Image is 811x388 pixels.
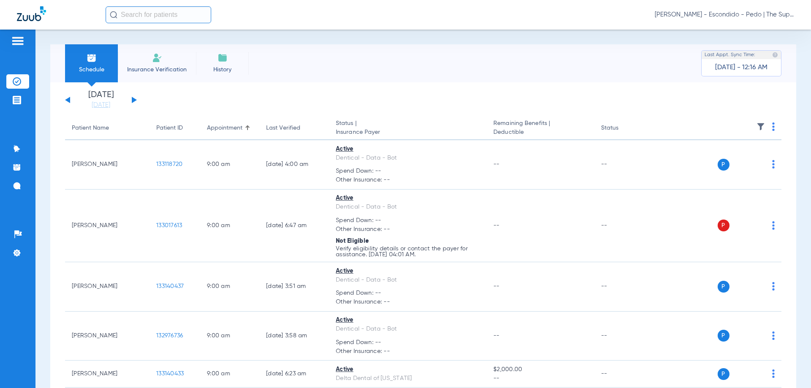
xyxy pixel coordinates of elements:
span: P [718,159,729,171]
span: P [718,368,729,380]
div: Last Verified [266,124,322,133]
th: Status [594,117,651,140]
span: P [718,220,729,231]
td: [PERSON_NAME] [65,140,150,190]
td: -- [594,312,651,361]
td: [DATE] 3:58 AM [259,312,329,361]
span: Other Insurance: -- [336,347,480,356]
div: Active [336,267,480,276]
div: Dentical - Data - Bot [336,154,480,163]
div: Last Verified [266,124,300,133]
span: P [718,281,729,293]
div: Dentical - Data - Bot [336,276,480,285]
div: Appointment [207,124,242,133]
a: [DATE] [76,101,126,109]
div: Active [336,145,480,154]
span: 133140433 [156,371,184,377]
th: Remaining Benefits | [487,117,594,140]
td: 9:00 AM [200,140,259,190]
span: Spend Down: -- [336,167,480,176]
div: Dentical - Data - Bot [336,203,480,212]
span: Spend Down: -- [336,289,480,298]
img: filter.svg [757,122,765,131]
div: Patient Name [72,124,143,133]
span: -- [493,374,587,383]
span: 133140437 [156,283,184,289]
div: Appointment [207,124,253,133]
li: [DATE] [76,91,126,109]
td: -- [594,361,651,388]
td: 9:00 AM [200,312,259,361]
img: group-dot-blue.svg [772,122,775,131]
img: Manual Insurance Verification [152,53,162,63]
img: hamburger-icon [11,36,24,46]
span: -- [493,161,500,167]
td: -- [594,190,651,263]
img: History [218,53,228,63]
span: [PERSON_NAME] - Escondido - Pedo | The Super Dentists [655,11,794,19]
img: group-dot-blue.svg [772,160,775,168]
span: Other Insurance: -- [336,225,480,234]
img: last sync help info [772,52,778,58]
td: 9:00 AM [200,262,259,312]
span: 133118720 [156,161,182,167]
span: History [202,65,242,74]
span: Spend Down: -- [336,216,480,225]
img: group-dot-blue.svg [772,331,775,340]
div: Active [336,316,480,325]
span: Insurance Verification [124,65,190,74]
span: Not Eligible [336,238,369,244]
img: Zuub Logo [17,6,46,21]
div: Active [336,365,480,374]
img: Schedule [87,53,97,63]
span: Last Appt. Sync Time: [705,51,755,59]
span: -- [493,283,500,289]
img: Search Icon [110,11,117,19]
td: [PERSON_NAME] [65,262,150,312]
td: [PERSON_NAME] [65,190,150,263]
td: [DATE] 6:23 AM [259,361,329,388]
span: Insurance Payer [336,128,480,137]
div: Active [336,194,480,203]
span: P [718,330,729,342]
td: 9:00 AM [200,361,259,388]
input: Search for patients [106,6,211,23]
img: group-dot-blue.svg [772,221,775,230]
td: 9:00 AM [200,190,259,263]
span: $2,000.00 [493,365,587,374]
p: Verify eligibility details or contact the payer for assistance. [DATE] 04:01 AM. [336,246,480,258]
img: group-dot-blue.svg [772,282,775,290]
span: Other Insurance: -- [336,298,480,307]
td: [DATE] 4:00 AM [259,140,329,190]
span: Deductible [493,128,587,137]
div: Patient ID [156,124,183,133]
span: 133017613 [156,222,182,228]
span: 132976736 [156,333,183,339]
td: [PERSON_NAME] [65,312,150,361]
div: Patient Name [72,124,109,133]
span: [DATE] - 12:16 AM [715,63,767,72]
span: Spend Down: -- [336,338,480,347]
td: [DATE] 3:51 AM [259,262,329,312]
td: [PERSON_NAME] [65,361,150,388]
td: [DATE] 6:47 AM [259,190,329,263]
div: Dentical - Data - Bot [336,325,480,334]
span: -- [493,222,500,228]
td: -- [594,262,651,312]
div: Patient ID [156,124,193,133]
span: -- [493,333,500,339]
div: Delta Dental of [US_STATE] [336,374,480,383]
th: Status | [329,117,487,140]
span: Schedule [71,65,112,74]
img: group-dot-blue.svg [772,369,775,378]
span: Other Insurance: -- [336,176,480,185]
td: -- [594,140,651,190]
